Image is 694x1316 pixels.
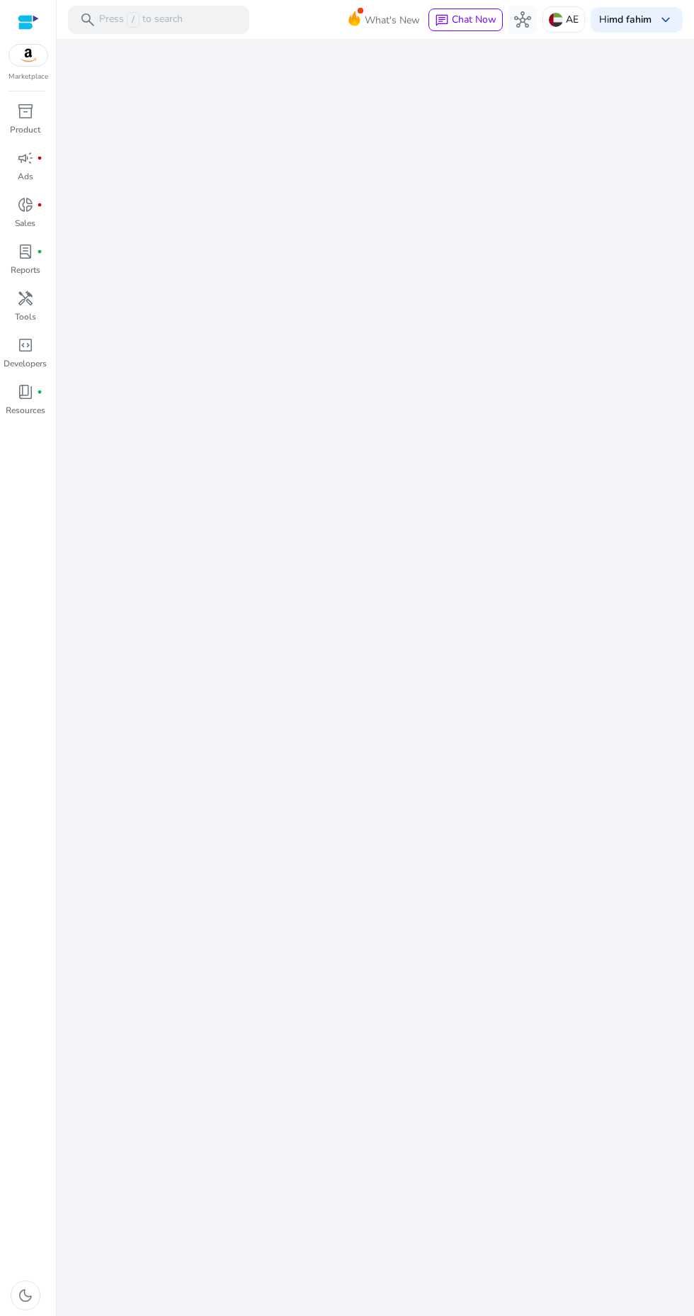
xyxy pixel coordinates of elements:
span: donut_small [17,196,34,213]
img: amazon.svg [9,45,47,66]
span: search [79,11,96,28]
button: chatChat Now [428,9,503,31]
span: handyman [17,290,34,307]
span: fiber_manual_record [37,389,42,395]
span: hub [514,11,531,28]
p: Sales [15,217,35,230]
p: Tools [15,310,36,323]
span: fiber_manual_record [37,155,42,161]
span: Chat Now [452,13,496,26]
span: chat [435,13,449,28]
p: Marketplace [8,72,48,82]
p: Ads [18,170,33,183]
span: / [127,12,140,28]
b: md fahim [609,13,652,26]
span: keyboard_arrow_down [657,11,674,28]
span: fiber_manual_record [37,249,42,254]
p: Developers [4,357,47,370]
span: code_blocks [17,337,34,354]
p: Resources [6,404,45,417]
span: book_4 [17,383,34,400]
p: Product [10,123,40,136]
span: What's New [365,8,420,33]
span: lab_profile [17,243,34,260]
p: Press to search [99,12,183,28]
p: Reports [11,264,40,276]
span: inventory_2 [17,103,34,120]
p: AE [566,7,579,32]
span: dark_mode [17,1287,34,1304]
img: ae.svg [549,13,563,27]
button: hub [508,6,537,34]
span: campaign [17,150,34,167]
span: fiber_manual_record [37,202,42,208]
p: Hi [599,15,652,25]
